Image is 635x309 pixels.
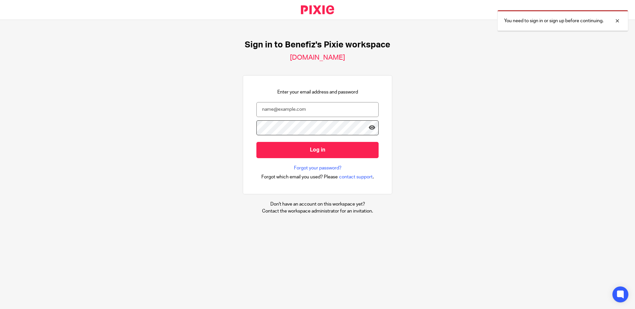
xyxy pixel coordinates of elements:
[294,165,341,171] a: Forgot your password?
[245,40,390,50] h1: Sign in to Benefiz's Pixie workspace
[256,102,379,117] input: name@example.com
[261,174,338,180] span: Forgot which email you used? Please
[262,208,373,215] p: Contact the workspace administrator for an invitation.
[339,174,373,180] span: contact support
[256,142,379,158] input: Log in
[261,173,374,181] div: .
[504,18,603,24] p: You need to sign in or sign up before continuing.
[277,89,358,95] p: Enter your email address and password
[290,53,345,62] h2: [DOMAIN_NAME]
[262,201,373,208] p: Don't have an account on this workspace yet?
